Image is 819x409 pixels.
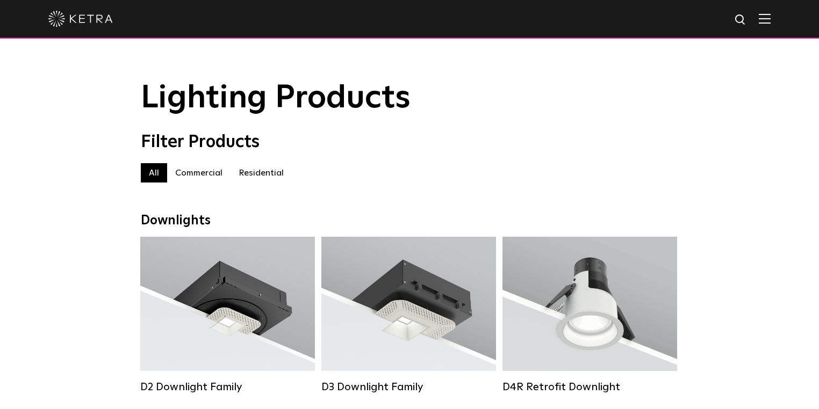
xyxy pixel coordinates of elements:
[48,11,113,27] img: ketra-logo-2019-white
[321,237,496,393] a: D3 Downlight Family Lumen Output:700 / 900 / 1100Colors:White / Black / Silver / Bronze / Paintab...
[141,163,167,182] label: All
[231,163,292,182] label: Residential
[140,237,315,393] a: D2 Downlight Family Lumen Output:1200Colors:White / Black / Gloss Black / Silver / Bronze / Silve...
[141,82,411,114] span: Lighting Products
[502,381,677,393] div: D4R Retrofit Downlight
[759,13,771,24] img: Hamburger%20Nav.svg
[141,132,678,152] div: Filter Products
[141,213,678,229] div: Downlights
[502,237,677,393] a: D4R Retrofit Downlight Lumen Output:800Colors:White / BlackBeam Angles:15° / 25° / 40° / 60°Watta...
[734,13,748,27] img: search icon
[140,381,315,393] div: D2 Downlight Family
[321,381,496,393] div: D3 Downlight Family
[167,163,231,182] label: Commercial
